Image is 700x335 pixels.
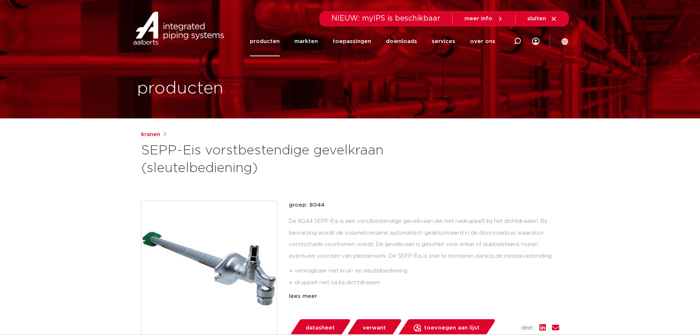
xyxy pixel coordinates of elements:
[250,26,495,56] nav: Menu
[295,265,559,277] li: verkrijgbaar met kruk- en sleutelbediening.
[295,289,559,300] li: eenvoudige en snelle montage dankzij insteekverbinding
[289,201,559,210] p: groep: 8044
[141,130,160,139] a: kranen
[527,15,557,22] a: sluiten
[527,16,546,21] span: sluiten
[295,277,559,289] li: druppelt niet na bij dichtdraaien
[464,15,503,22] a: meer info
[432,26,455,56] a: services
[521,324,534,332] span: deel:
[386,26,417,56] a: downloads
[424,322,480,334] span: toevoegen aan lijst
[294,26,318,56] a: markten
[363,322,386,334] span: verwant
[333,26,371,56] a: toepassingen
[306,322,335,334] span: datasheet
[532,26,539,56] div: my IPS
[289,215,559,289] div: De 8044 SEPP-Eis is een vorstbestendige gevelkraan die niet nadruppelt bij het dichtdraaien. Bij ...
[289,292,559,301] div: lees meer
[141,142,417,177] h1: SEPP-Eis vorstbestendige gevelkraan (sleutelbediening)
[464,16,492,21] span: meer info
[331,15,441,22] span: NIEUW: myIPS is beschikbaar
[470,26,495,56] a: over ons
[250,26,280,56] a: producten
[137,77,223,100] h1: producten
